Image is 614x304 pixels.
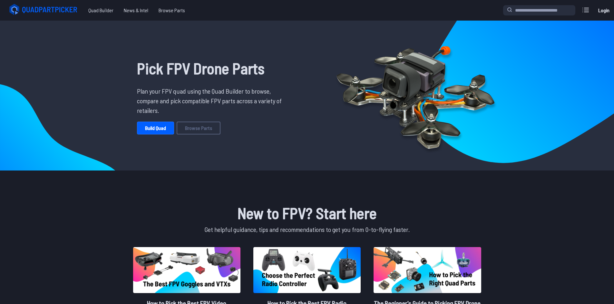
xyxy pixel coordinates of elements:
img: image of post [253,247,361,293]
h1: New to FPV? Start here [132,201,482,225]
a: News & Intel [119,4,153,17]
a: Browse Parts [153,4,190,17]
a: Browse Parts [177,122,220,134]
a: Login [596,4,611,17]
img: image of post [374,247,481,293]
h1: Pick FPV Drone Parts [137,57,287,80]
a: Build Quad [137,122,174,134]
p: Get helpful guidance, tips and recommendations to get you from 0-to-flying faster. [132,225,482,234]
p: Plan your FPV quad using the Quad Builder to browse, compare and pick compatible FPV parts across... [137,86,287,115]
img: Quadcopter [323,31,508,160]
a: Quad Builder [83,4,119,17]
img: image of post [133,247,240,293]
